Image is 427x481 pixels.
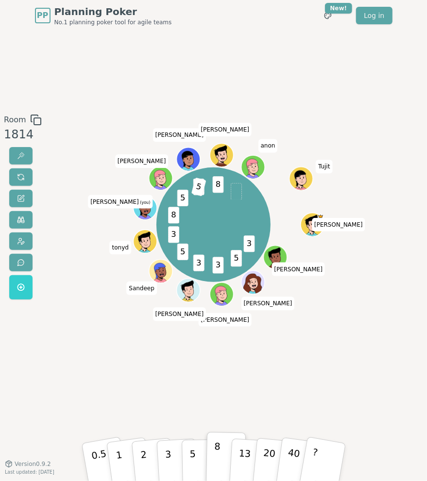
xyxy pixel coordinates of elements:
span: 3 [169,226,180,243]
span: Click to change your name [258,139,278,153]
span: Click to change your name [241,297,295,311]
span: 5 [177,190,188,206]
span: Click to change your name [312,218,365,232]
span: Click to change your name [115,154,169,168]
span: Last updated: [DATE] [5,469,54,475]
span: Click to change your name [126,282,157,295]
span: Click to change your name [88,195,153,209]
span: 8 [213,176,224,193]
span: 5 [191,178,206,197]
span: 5 [177,244,188,260]
button: Change name [9,190,33,207]
button: Get a named room [9,275,33,299]
div: New! [325,3,353,14]
button: Send feedback [9,254,33,271]
span: 8 [169,207,180,223]
button: Reset votes [9,168,33,186]
span: 3 [213,257,224,273]
span: 3 [244,235,255,252]
span: Click to change your name [198,313,252,327]
button: Reveal votes [9,147,33,165]
span: Version 0.9.2 [15,460,51,468]
span: Click to change your name [110,241,131,255]
button: Watch only [9,211,33,229]
span: 3 [193,255,205,271]
span: Click to change your name [316,160,333,174]
div: 1814 [4,126,42,143]
span: Click to change your name [272,263,325,276]
span: Click to change your name [198,123,252,136]
span: Rob is the host [318,214,324,220]
a: PPPlanning PokerNo.1 planning poker tool for agile teams [35,5,172,26]
button: Version0.9.2 [5,460,51,468]
a: Log in [356,7,392,24]
button: Change avatar [9,232,33,250]
span: Click to change your name [153,129,206,142]
span: 5 [231,250,242,266]
span: Click to change your name [153,308,206,321]
span: PP [37,10,48,21]
button: Click to change your avatar [135,197,156,219]
span: No.1 planning poker tool for agile teams [54,18,172,26]
span: Planning Poker [54,5,172,18]
span: 3 [193,179,205,195]
span: Room [4,114,26,126]
span: (you) [139,200,151,205]
button: New! [319,7,337,24]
